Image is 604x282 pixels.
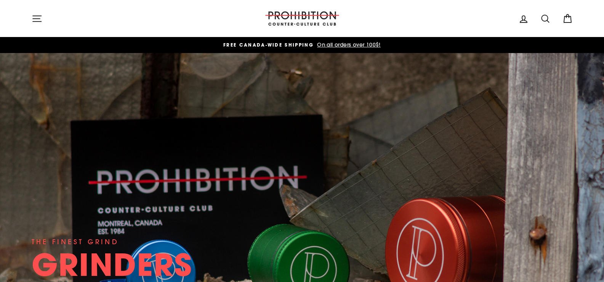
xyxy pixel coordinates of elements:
[264,11,340,26] img: PROHIBITION COUNTER-CULTURE CLUB
[223,42,314,48] span: FREE CANADA-WIDE SHIPPING
[34,41,571,49] a: FREE CANADA-WIDE SHIPPING On all orders over 100$!
[32,237,119,247] div: THE FINEST GRIND
[32,249,192,280] div: GRINDERS
[315,41,381,48] span: On all orders over 100$!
